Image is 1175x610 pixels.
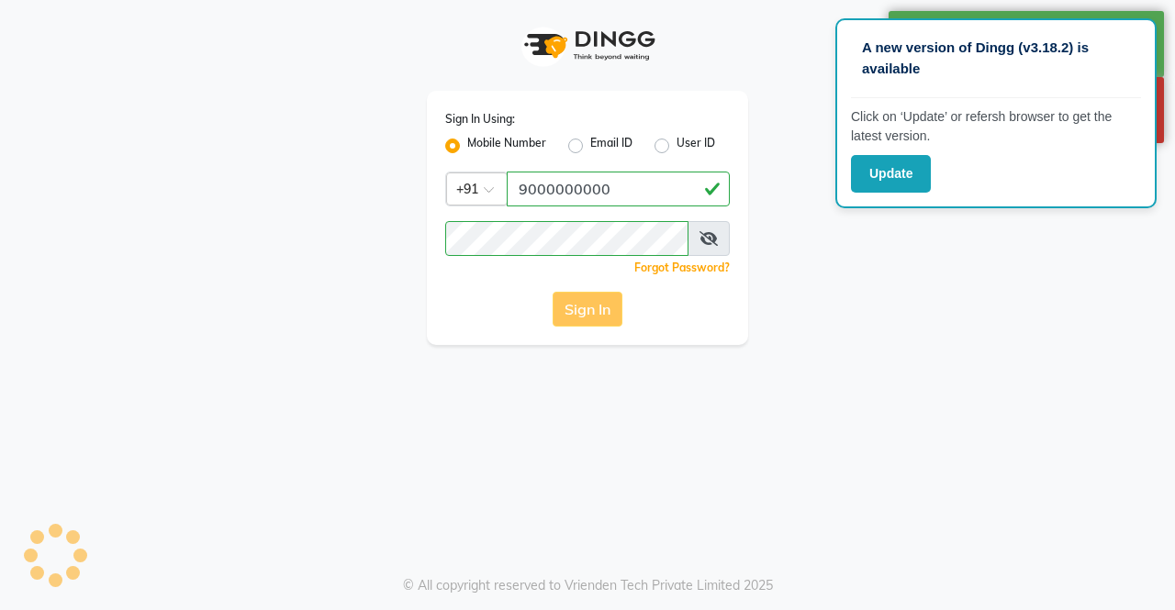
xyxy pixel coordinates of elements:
[862,38,1130,79] p: A new version of Dingg (v3.18.2) is available
[851,107,1141,146] p: Click on ‘Update’ or refersh browser to get the latest version.
[445,111,515,128] label: Sign In Using:
[590,135,632,157] label: Email ID
[467,135,546,157] label: Mobile Number
[445,221,688,256] input: Username
[507,172,730,206] input: Username
[851,155,931,193] button: Update
[634,261,730,274] a: Forgot Password?
[677,135,715,157] label: User ID
[514,18,661,72] img: logo1.svg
